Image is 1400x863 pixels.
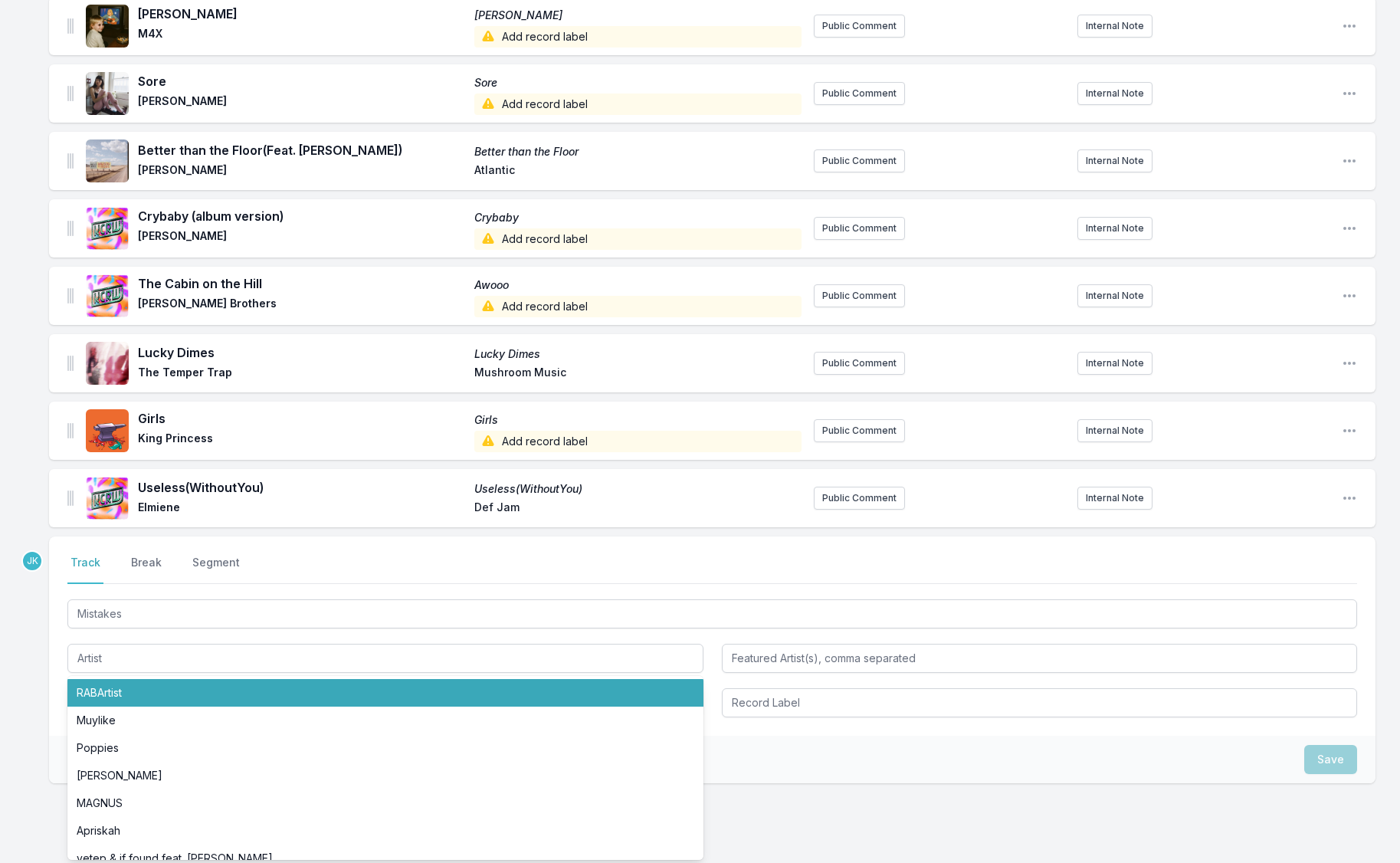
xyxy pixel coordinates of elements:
[722,644,1358,673] input: Featured Artist(s), comma separated
[67,707,703,734] li: Muylike
[67,288,74,304] img: Drag Handle
[67,599,1357,628] input: Track Title
[474,75,802,90] span: Sore
[1342,491,1357,506] button: Open playlist item options
[474,8,802,23] span: [PERSON_NAME]
[138,343,465,362] span: Lucky Dimes
[138,274,465,293] span: The Cabin on the Hill
[474,481,802,497] span: Useless(WithoutYou)
[138,365,465,383] span: The Temper Trap
[1342,423,1357,438] button: Open playlist item options
[474,365,802,383] span: Mushroom Music
[67,423,74,438] img: Drag Handle
[474,431,802,452] span: Add record label
[138,228,465,250] span: [PERSON_NAME]
[474,228,802,250] span: Add record label
[128,555,165,584] button: Break
[1077,284,1152,307] button: Internal Note
[1077,352,1152,375] button: Internal Note
[474,162,802,181] span: Atlantic
[67,789,703,817] li: MAGNUS
[1304,745,1357,774] button: Save
[138,94,465,115] span: [PERSON_NAME]
[1342,221,1357,236] button: Open playlist item options
[138,296,465,317] span: [PERSON_NAME] Brothers
[86,5,129,48] img: Kurt Cobain
[814,352,905,375] button: Public Comment
[474,296,802,317] span: Add record label
[67,555,103,584] button: Track
[67,644,703,673] input: Artist
[1342,86,1357,101] button: Open playlist item options
[138,500,465,518] span: Elmiene
[67,153,74,169] img: Drag Handle
[1342,356,1357,371] button: Open playlist item options
[138,26,465,48] span: M4X
[86,409,129,452] img: Girls
[138,207,465,225] span: Crybaby (album version)
[1077,15,1152,38] button: Internal Note
[1342,288,1357,304] button: Open playlist item options
[1077,149,1152,172] button: Internal Note
[474,277,802,293] span: Awooo
[67,734,703,762] li: Poppies
[814,149,905,172] button: Public Comment
[86,207,129,250] img: Crybaby
[67,356,74,371] img: Drag Handle
[67,491,74,506] img: Drag Handle
[138,409,465,428] span: Girls
[138,72,465,90] span: Sore
[86,342,129,385] img: Lucky Dimes
[138,141,465,159] span: Better than the Floor (Feat. [PERSON_NAME])
[814,487,905,510] button: Public Comment
[722,688,1358,717] input: Record Label
[138,431,465,452] span: King Princess
[1077,419,1152,442] button: Internal Note
[1342,18,1357,34] button: Open playlist item options
[86,72,129,115] img: Sore
[814,217,905,240] button: Public Comment
[814,419,905,442] button: Public Comment
[814,82,905,105] button: Public Comment
[189,555,243,584] button: Segment
[86,477,129,520] img: Useless(WithoutYou)
[67,86,74,101] img: Drag Handle
[474,500,802,518] span: Def Jam
[474,94,802,115] span: Add record label
[67,18,74,34] img: Drag Handle
[21,550,43,572] p: Jason Kramer
[86,274,129,317] img: Awooo
[474,144,802,159] span: Better than the Floor
[86,139,129,182] img: Better than the Floor
[474,346,802,362] span: Lucky Dimes
[1077,82,1152,105] button: Internal Note
[67,221,74,236] img: Drag Handle
[138,478,465,497] span: Useless(WithoutYou)
[138,5,465,23] span: [PERSON_NAME]
[474,210,802,225] span: Crybaby
[67,817,703,845] li: Apriskah
[474,412,802,428] span: Girls
[1077,217,1152,240] button: Internal Note
[67,762,703,789] li: [PERSON_NAME]
[814,284,905,307] button: Public Comment
[1342,153,1357,169] button: Open playlist item options
[814,15,905,38] button: Public Comment
[138,162,465,181] span: [PERSON_NAME]
[1077,487,1152,510] button: Internal Note
[67,679,703,707] li: RABArtist
[474,26,802,48] span: Add record label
